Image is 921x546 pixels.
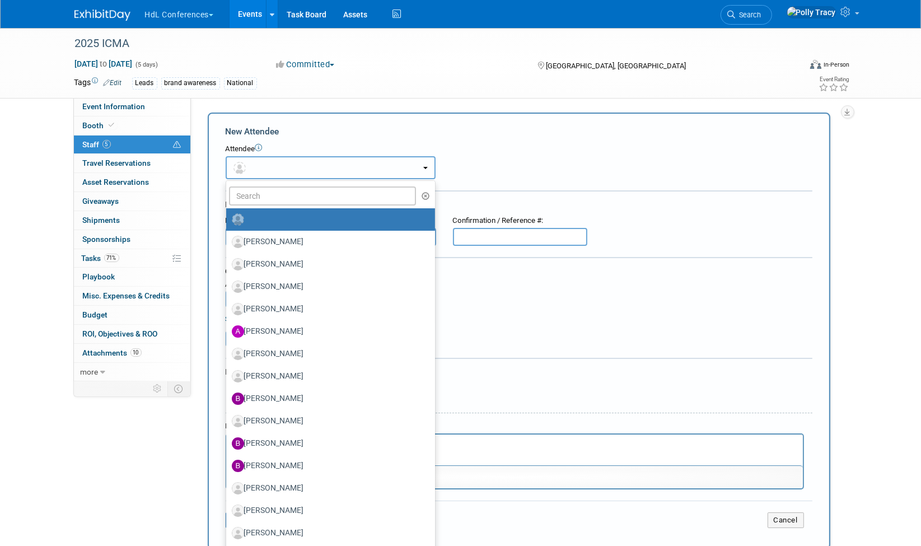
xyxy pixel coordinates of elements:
[83,216,120,225] span: Shipments
[232,505,244,517] img: Associate-Profile-5.png
[83,235,131,244] span: Sponsorships
[226,199,812,210] div: Registration / Ticket Info (optional)
[226,144,812,155] div: Attendee
[83,102,146,111] span: Event Information
[174,140,181,150] span: Potential Scheduling Conflict -- at least one attendee is tagged in another overlapping event.
[735,58,850,75] div: Event Format
[227,435,803,465] iframe: Rich Text Area
[232,323,424,340] label: [PERSON_NAME]
[83,329,158,338] span: ROI, Objectives & ROO
[232,300,424,318] label: [PERSON_NAME]
[74,192,190,211] a: Giveaways
[232,348,244,360] img: Associate-Profile-5.png
[232,255,424,273] label: [PERSON_NAME]
[83,158,151,167] span: Travel Reservations
[232,236,244,248] img: Associate-Profile-5.png
[546,62,686,70] span: [GEOGRAPHIC_DATA], [GEOGRAPHIC_DATA]
[83,121,117,130] span: Booth
[232,502,424,520] label: [PERSON_NAME]
[109,122,115,128] i: Booth reservation complete
[721,5,772,25] a: Search
[810,60,821,69] img: Format-Inperson.png
[74,211,190,230] a: Shipments
[74,154,190,172] a: Travel Reservations
[99,59,109,68] span: to
[161,77,220,89] div: brand awareness
[226,267,812,277] div: Cost:
[74,116,190,135] a: Booth
[232,303,244,315] img: Associate-Profile-5.png
[74,173,190,192] a: Asset Reservations
[74,10,130,21] img: ExhibitDay
[232,437,244,450] img: B.jpg
[232,258,244,270] img: Associate-Profile-5.png
[232,460,244,472] img: B.jpg
[232,457,424,475] label: [PERSON_NAME]
[226,421,804,432] div: Notes
[81,367,99,376] span: more
[74,77,122,90] td: Tags
[819,77,849,82] div: Event Rating
[167,381,190,396] td: Toggle Event Tabs
[232,393,244,405] img: B.jpg
[232,367,424,385] label: [PERSON_NAME]
[83,272,115,281] span: Playbook
[232,415,244,427] img: Associate-Profile-5.png
[232,479,424,497] label: [PERSON_NAME]
[232,482,244,494] img: Associate-Profile-5.png
[226,366,812,377] div: Misc. Attachments & Notes
[135,61,158,68] span: (5 days)
[232,233,424,251] label: [PERSON_NAME]
[226,125,812,138] div: New Attendee
[82,254,119,263] span: Tasks
[453,216,587,226] div: Confirmation / Reference #:
[229,186,417,206] input: Search
[232,278,424,296] label: [PERSON_NAME]
[232,412,424,430] label: [PERSON_NAME]
[74,344,190,362] a: Attachments10
[104,254,119,262] span: 71%
[83,178,149,186] span: Asset Reservations
[83,348,142,357] span: Attachments
[232,281,244,293] img: Associate-Profile-5.png
[224,77,257,89] div: National
[74,287,190,305] a: Misc. Expenses & Credits
[74,59,133,69] span: [DATE] [DATE]
[148,381,168,396] td: Personalize Event Tab Strip
[102,140,111,148] span: 5
[83,197,119,206] span: Giveaways
[232,390,424,408] label: [PERSON_NAME]
[232,213,244,226] img: Unassigned-User-Icon.png
[83,140,111,149] span: Staff
[823,60,849,69] div: In-Person
[74,136,190,154] a: Staff5
[74,249,190,268] a: Tasks71%
[74,268,190,286] a: Playbook
[83,310,108,319] span: Budget
[232,435,424,452] label: [PERSON_NAME]
[232,345,424,363] label: [PERSON_NAME]
[74,363,190,381] a: more
[768,512,804,528] button: Cancel
[132,77,157,89] div: Leads
[83,291,170,300] span: Misc. Expenses & Credits
[787,6,836,18] img: Polly Tracy
[74,97,190,116] a: Event Information
[74,230,190,249] a: Sponsorships
[74,325,190,343] a: ROI, Objectives & ROO
[232,527,244,539] img: Associate-Profile-5.png
[232,370,244,382] img: Associate-Profile-5.png
[130,348,142,357] span: 10
[272,59,339,71] button: Committed
[232,325,244,338] img: A.jpg
[232,524,424,542] label: [PERSON_NAME]
[104,79,122,87] a: Edit
[74,306,190,324] a: Budget
[71,34,784,54] div: 2025 ICMA
[736,11,761,19] span: Search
